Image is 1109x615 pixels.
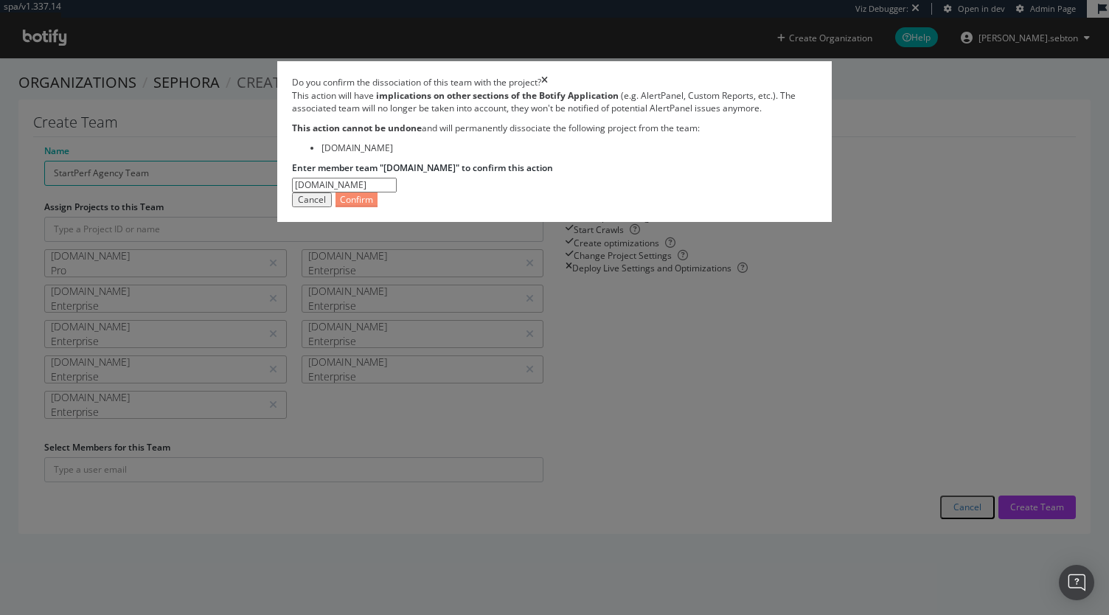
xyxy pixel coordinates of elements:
label: Enter member team "[DOMAIN_NAME]" to confirm this action [292,161,553,174]
div: Cancel [298,195,326,205]
strong: This action cannot be undone [292,122,422,134]
li: [DOMAIN_NAME] [321,142,817,154]
strong: implications on other sections of the Botify Application [376,89,619,102]
button: Cancel [292,192,332,207]
p: and will permanently dissociate the following project from the team: [292,122,817,134]
div: Do you confirm the dissociation of this team with the project? [292,76,541,88]
div: Confirm [340,193,373,206]
div: times [541,76,548,88]
p: This action will have (e.g. AlertPanel, Custom Reports, etc.). The associated team will no longer... [292,89,817,114]
div: modal [277,61,832,221]
div: Open Intercom Messenger [1059,565,1094,600]
button: Confirm [336,192,378,207]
